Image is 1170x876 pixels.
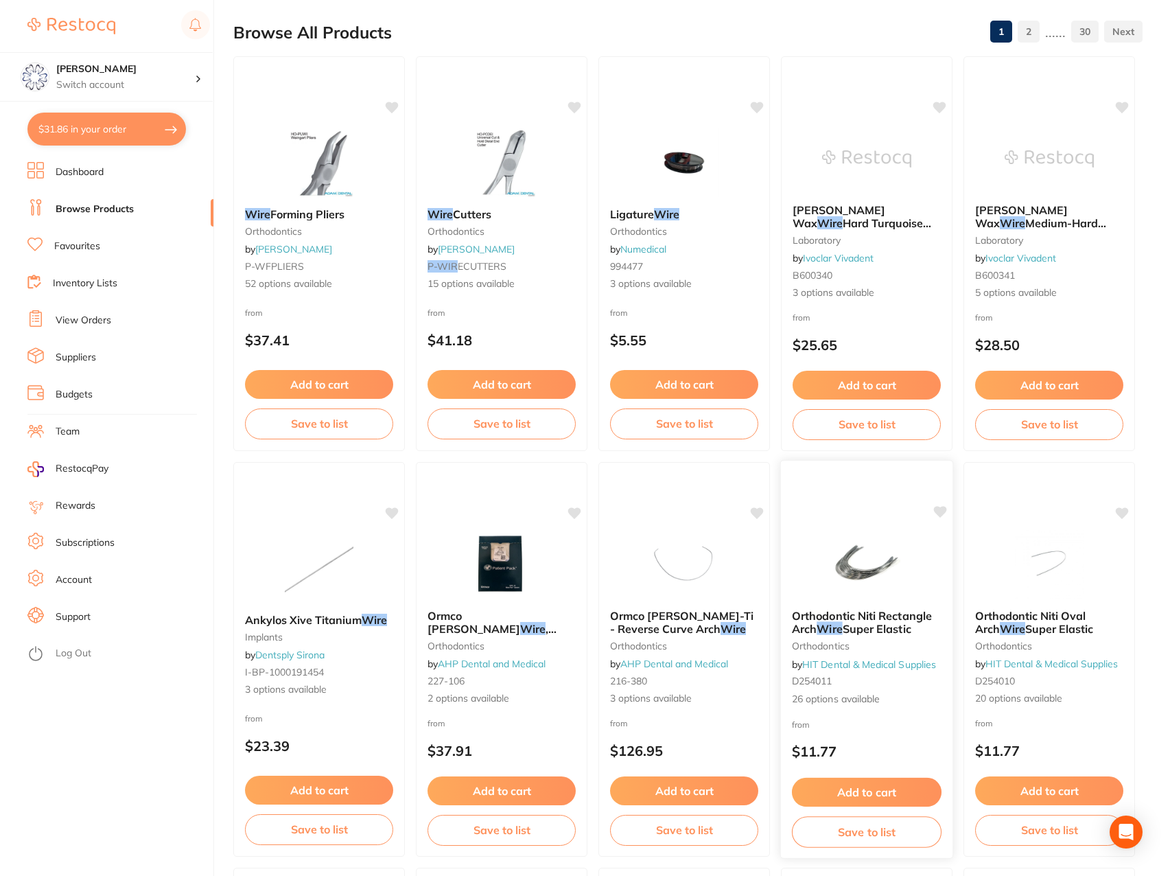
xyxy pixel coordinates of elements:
p: $5.55 [610,332,758,348]
span: Ormco [PERSON_NAME] [428,609,520,635]
em: Wire [520,622,546,636]
img: Orthodontic Niti Rectangle Arch Wire Super Elastic [821,529,911,599]
span: 3 options available [610,277,758,291]
div: Open Intercom Messenger [1110,816,1143,849]
em: Wire [1000,622,1025,636]
span: [PERSON_NAME] Wax [793,203,885,229]
small: orthodontics [428,641,576,652]
span: by [975,658,1118,670]
span: 15 options available [428,277,576,291]
img: Renfert GEO Wax Wire Hard Turquoise 250g [822,124,911,193]
a: Favourites [54,240,100,253]
span: by [428,243,515,255]
button: Save to list [428,815,576,845]
em: Wire [1000,216,1025,230]
small: laboratory [793,235,941,246]
span: 26 options available [792,692,941,706]
button: Add to cart [428,370,576,399]
span: from [792,719,810,729]
span: 2 options available [428,692,576,706]
img: Renfert GEO Wax Wire Medium-Hard Blue 250g [1005,124,1094,193]
img: Orthodontic Niti Oval Arch Wire Super Elastic [1005,530,1094,599]
p: $25.65 [793,337,941,353]
a: RestocqPay [27,461,108,477]
button: Save to list [975,815,1123,845]
a: 1 [990,18,1012,45]
a: [PERSON_NAME] [438,243,515,255]
span: [PERSON_NAME] Wax [975,203,1068,229]
span: ECUTTERS [458,260,506,273]
p: $37.91 [428,743,576,759]
em: Wire [654,207,679,221]
span: Orthodontic Niti Rectangle Arch [792,609,932,636]
img: Ormco Damon Arch Wire, Stainless Steel [457,530,546,599]
span: B600341 [975,269,1015,281]
b: Ligature Wire [610,208,758,220]
a: Inventory Lists [53,277,117,290]
em: Wire [245,207,270,221]
span: from [245,308,263,318]
button: Save to list [975,409,1123,439]
p: $41.18 [428,332,576,348]
span: from [610,718,628,728]
b: Ormco Damon Ni-Ti - Reverse Curve Arch Wire [610,610,758,635]
a: Support [56,610,91,624]
small: laboratory [975,235,1123,246]
a: AHP Dental and Medical [438,658,546,670]
a: Rewards [56,499,95,513]
span: I-BP-1000191454 [245,666,324,678]
a: 2 [1018,18,1040,45]
button: Save to list [610,815,758,845]
a: Log Out [56,647,91,660]
img: RestocqPay [27,461,44,477]
img: Wire Forming Pliers [274,128,364,197]
a: AHP Dental and Medical [620,658,728,670]
a: Account [56,573,92,587]
small: orthodontics [792,641,941,652]
span: B600340 [793,269,832,281]
small: orthodontics [245,226,393,237]
img: Ormco Damon Ni-Ti - Reverse Curve Arch Wire [640,530,729,599]
em: P-WIR [428,260,458,273]
b: Orthodontic Niti Oval Arch Wire Super Elastic [975,610,1123,635]
span: Cutters [453,207,491,221]
a: HIT Dental & Medical Supplies [802,658,936,670]
button: Add to cart [792,778,941,807]
span: by [610,658,728,670]
p: Switch account [56,78,195,92]
span: Ormco [PERSON_NAME]-Ti - Reverse Curve Arch [610,609,753,635]
span: D254010 [975,675,1015,687]
h2: Browse All Products [233,23,392,43]
span: 3 options available [245,683,393,697]
p: $11.77 [975,743,1123,759]
button: Save to list [245,814,393,844]
a: 30 [1071,18,1099,45]
span: Ankylos Xive Titanium [245,613,362,627]
a: Dentsply Sirona [255,649,325,661]
button: Add to cart [610,776,758,805]
em: Wire [817,621,842,635]
em: Wire [721,622,746,636]
span: P-WFPLIERS [245,260,304,273]
span: Ligature [610,207,654,221]
p: $37.41 [245,332,393,348]
a: HIT Dental & Medical Supplies [985,658,1118,670]
a: View Orders [56,314,111,327]
img: Restocq Logo [27,18,115,34]
small: orthodontics [428,226,576,237]
span: from [975,312,993,323]
span: 216-380 [610,675,647,687]
a: Suppliers [56,351,96,365]
a: Numedical [620,243,666,255]
h4: Eumundi Dental [56,62,195,76]
span: Hard Turquoise 250g [793,216,931,242]
p: $23.39 [245,738,393,754]
button: Add to cart [793,371,941,400]
span: D254011 [792,675,832,687]
b: Orthodontic Niti Rectangle Arch Wire Super Elastic [792,610,941,635]
small: implants [245,632,393,643]
a: Ivoclar Vivadent [803,252,874,264]
span: by [245,243,332,255]
small: orthodontics [610,226,758,237]
p: ...... [1045,24,1066,40]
